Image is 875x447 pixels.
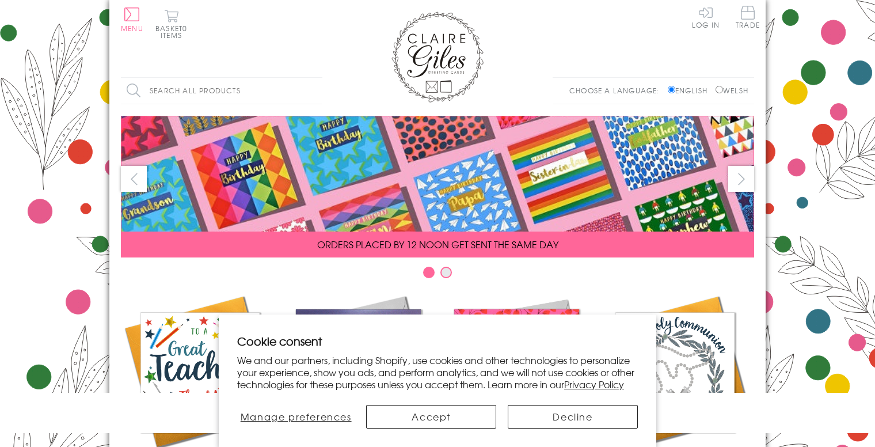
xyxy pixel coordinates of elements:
button: Decline [508,405,638,429]
input: Search [311,78,322,104]
img: Claire Giles Greetings Cards [391,12,484,103]
button: next [728,166,754,192]
div: Carousel Pagination [121,266,754,284]
label: English [668,85,713,96]
button: Basket0 items [155,9,187,39]
span: Manage preferences [241,410,352,423]
a: Privacy Policy [564,377,624,391]
button: Carousel Page 1 (Current Slide) [423,267,435,278]
button: Manage preferences [237,405,355,429]
label: Welsh [716,85,748,96]
a: Trade [736,6,760,31]
button: Carousel Page 2 [440,267,452,278]
h2: Cookie consent [237,333,638,349]
a: Log In [692,6,720,28]
span: 0 items [161,23,187,40]
button: Menu [121,7,143,32]
input: English [668,86,675,93]
input: Welsh [716,86,723,93]
p: We and our partners, including Shopify, use cookies and other technologies to personalize your ex... [237,354,638,390]
button: prev [121,166,147,192]
p: Choose a language: [569,85,665,96]
input: Search all products [121,78,322,104]
span: ORDERS PLACED BY 12 NOON GET SENT THE SAME DAY [317,237,558,251]
span: Trade [736,6,760,28]
span: Menu [121,23,143,33]
button: Accept [366,405,496,429]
